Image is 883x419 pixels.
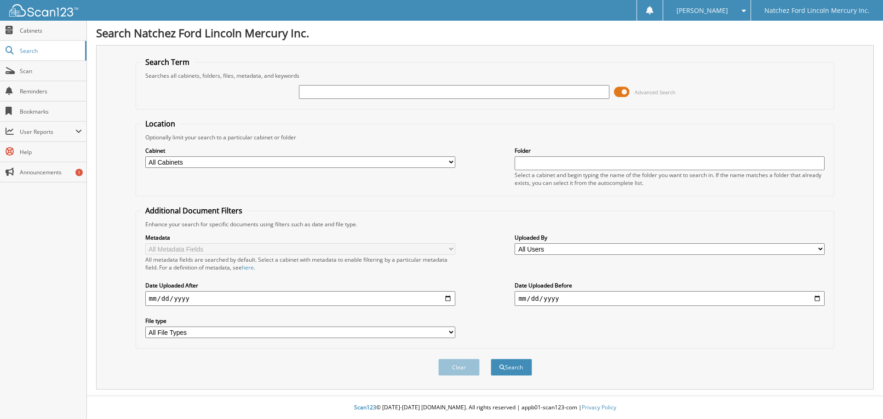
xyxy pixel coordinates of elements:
button: Clear [438,359,480,376]
span: Cabinets [20,27,82,34]
input: start [145,291,455,306]
span: Scan123 [354,403,376,411]
span: Help [20,148,82,156]
label: Date Uploaded After [145,281,455,289]
input: end [515,291,825,306]
span: Announcements [20,168,82,176]
div: Enhance your search for specific documents using filters such as date and file type. [141,220,830,228]
span: Reminders [20,87,82,95]
div: Searches all cabinets, folders, files, metadata, and keywords [141,72,830,80]
span: Search [20,47,80,55]
div: Select a cabinet and begin typing the name of the folder you want to search in. If the name match... [515,171,825,187]
span: [PERSON_NAME] [677,8,728,13]
a: here [242,264,254,271]
label: Date Uploaded Before [515,281,825,289]
label: Uploaded By [515,234,825,241]
span: Natchez Ford Lincoln Mercury Inc. [764,8,870,13]
span: User Reports [20,128,75,136]
span: Bookmarks [20,108,82,115]
div: Optionally limit your search to a particular cabinet or folder [141,133,830,141]
legend: Location [141,119,180,129]
div: 1 [75,169,83,176]
span: Advanced Search [635,89,676,96]
h1: Search Natchez Ford Lincoln Mercury Inc. [96,25,874,40]
label: File type [145,317,455,325]
legend: Additional Document Filters [141,206,247,216]
label: Cabinet [145,147,455,155]
legend: Search Term [141,57,194,67]
img: scan123-logo-white.svg [9,4,78,17]
a: Privacy Policy [582,403,616,411]
span: Scan [20,67,82,75]
label: Metadata [145,234,455,241]
label: Folder [515,147,825,155]
div: © [DATE]-[DATE] [DOMAIN_NAME]. All rights reserved | appb01-scan123-com | [87,396,883,419]
button: Search [491,359,532,376]
div: All metadata fields are searched by default. Select a cabinet with metadata to enable filtering b... [145,256,455,271]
